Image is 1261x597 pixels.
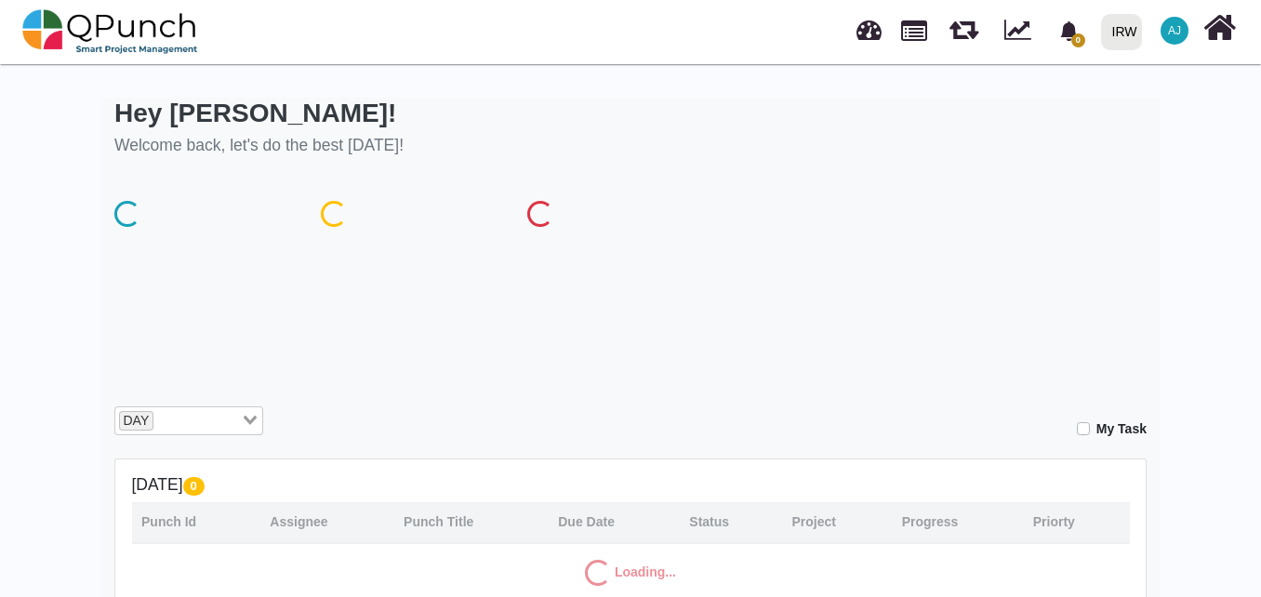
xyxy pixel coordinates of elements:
[183,477,205,496] span: 0
[1053,14,1085,47] div: Notification
[155,411,239,431] input: Search for option
[1168,25,1181,36] span: AJ
[901,12,927,41] span: Projects
[114,136,404,155] h5: Welcome back, let's do the best [DATE]!
[119,411,153,431] span: DAY
[1149,1,1200,60] a: AJ
[1161,17,1188,45] span: Abdullah Jahangir
[902,512,1014,532] div: Progress
[1048,1,1094,60] a: bell fill0
[1033,512,1120,532] div: Priorty
[132,475,1130,495] h5: [DATE]
[615,564,676,579] strong: Loading...
[856,11,882,39] span: Dashboard
[1071,33,1085,47] span: 0
[558,512,670,532] div: Due Date
[995,1,1048,62] div: Dynamic Report
[270,512,384,532] div: Assignee
[791,512,882,532] div: Project
[114,406,263,436] div: Search for option
[949,9,978,40] span: Releases
[1059,21,1079,41] svg: bell fill
[141,512,250,532] div: Punch Id
[1093,1,1149,62] a: IRW
[1112,16,1137,48] div: IRW
[404,512,538,532] div: Punch Title
[1096,419,1147,439] label: My Task
[22,4,198,60] img: qpunch-sp.fa6292f.png
[114,98,404,129] h2: Hey [PERSON_NAME]!
[689,512,772,532] div: Status
[1203,10,1236,46] i: Home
